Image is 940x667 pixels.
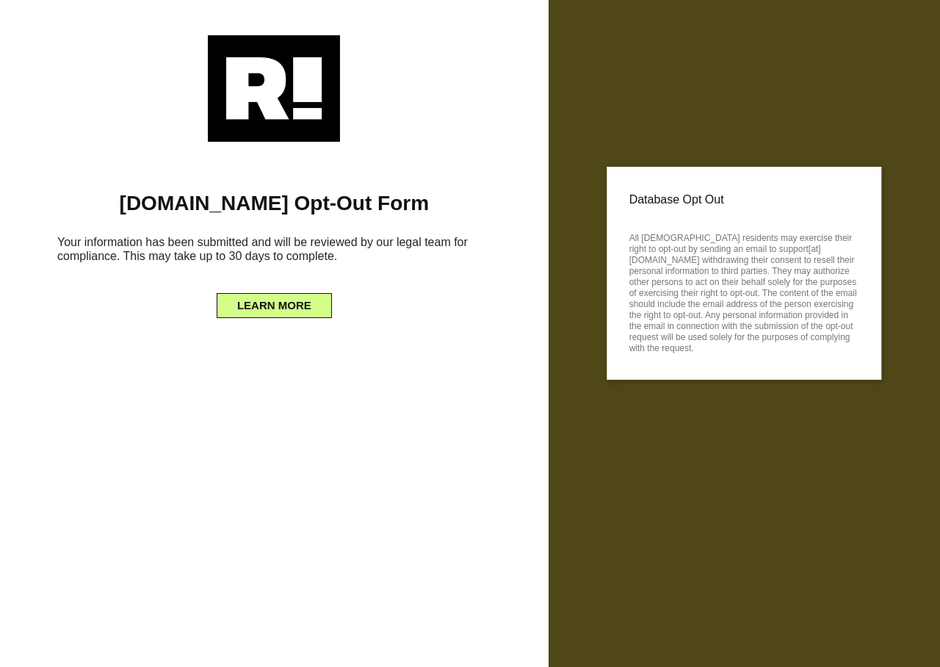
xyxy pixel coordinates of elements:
[629,189,859,211] p: Database Opt Out
[22,191,527,216] h1: [DOMAIN_NAME] Opt-Out Form
[22,229,527,275] h6: Your information has been submitted and will be reviewed by our legal team for compliance. This m...
[217,293,332,318] button: LEARN MORE
[208,35,340,142] img: Retention.com
[217,295,332,307] a: LEARN MORE
[629,228,859,354] p: All [DEMOGRAPHIC_DATA] residents may exercise their right to opt-out by sending an email to suppo...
